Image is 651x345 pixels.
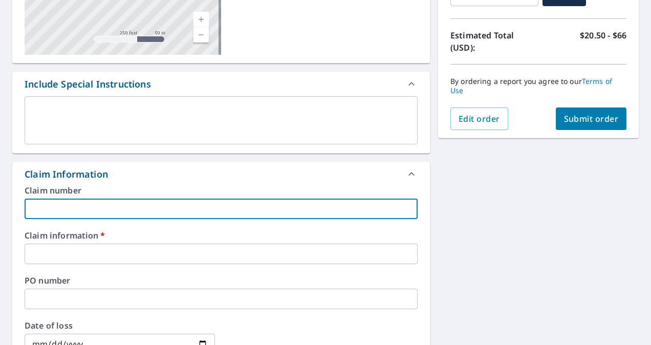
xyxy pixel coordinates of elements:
p: $20.50 - $66 [580,29,626,54]
p: By ordering a report you agree to our [450,77,626,95]
label: PO number [25,276,418,285]
span: Edit order [459,113,500,124]
a: Current Level 17, Zoom In [193,12,209,27]
span: Submit order [564,113,619,124]
label: Claim information [25,231,418,240]
label: Date of loss [25,321,215,330]
div: Include Special Instructions [12,72,430,96]
a: Current Level 17, Zoom Out [193,27,209,42]
button: Edit order [450,107,508,130]
div: Claim Information [25,167,108,181]
label: Claim number [25,186,418,195]
div: Include Special Instructions [25,77,151,91]
button: Submit order [556,107,627,130]
div: Claim Information [12,162,430,186]
p: Estimated Total (USD): [450,29,538,54]
a: Terms of Use [450,76,612,95]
